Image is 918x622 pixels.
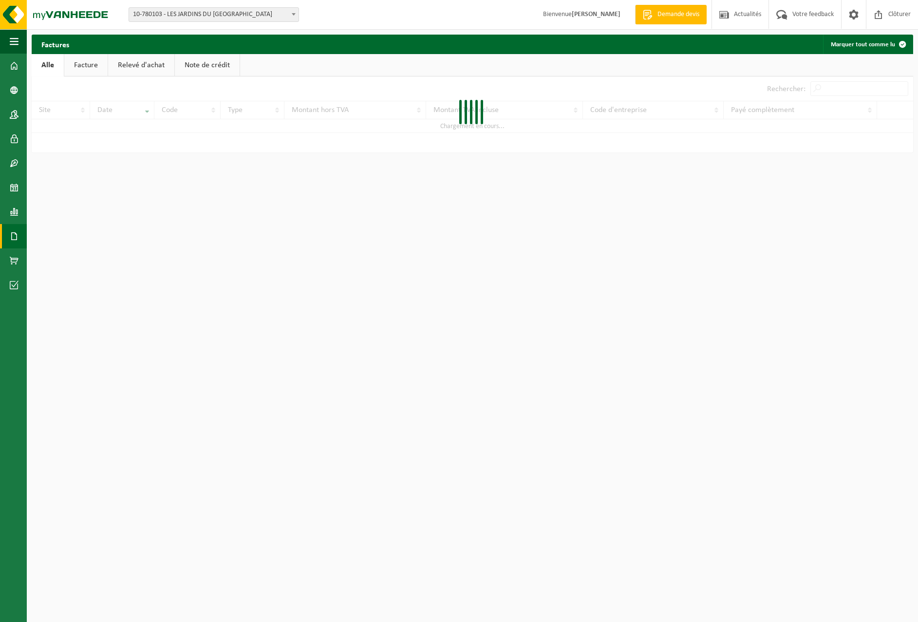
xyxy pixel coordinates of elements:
[108,54,174,76] a: Relevé d'achat
[129,7,299,22] span: 10-780103 - LES JARDINS DU COUVENT - DEUX-ACREN
[572,11,620,18] strong: [PERSON_NAME]
[64,54,108,76] a: Facture
[32,54,64,76] a: Alle
[655,10,702,19] span: Demande devis
[175,54,240,76] a: Note de crédit
[129,8,299,21] span: 10-780103 - LES JARDINS DU COUVENT - DEUX-ACREN
[32,35,79,54] h2: Factures
[635,5,707,24] a: Demande devis
[823,35,912,54] button: Marquer tout comme lu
